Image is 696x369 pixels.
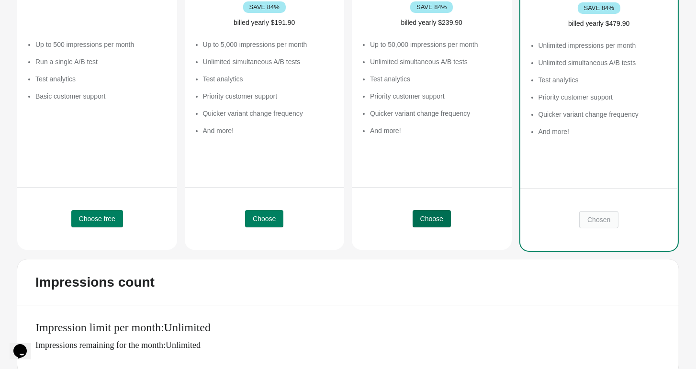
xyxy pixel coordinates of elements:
li: Priority customer support [203,91,335,101]
p: Impressions remaining for the month: Unlimited [35,340,669,350]
li: Unlimited simultaneous A/B tests [203,57,335,67]
li: Up to 5,000 impressions per month [203,40,335,49]
button: Choose free [71,210,123,227]
span: Choose [420,215,443,223]
li: Up to 500 impressions per month [35,40,168,49]
p: Impression limit per month: Unlimited [35,321,669,335]
li: And more! [539,127,669,136]
li: And more! [203,126,335,135]
li: Test analytics [539,75,669,85]
li: Unlimited simultaneous A/B tests [370,57,502,67]
li: Quicker variant change frequency [370,109,502,118]
li: Test analytics [35,74,168,84]
div: billed yearly $191.90 [194,18,335,27]
div: Impressions count [35,275,155,290]
li: Up to 50,000 impressions per month [370,40,502,49]
li: Quicker variant change frequency [203,109,335,118]
div: billed yearly $239.90 [361,18,502,27]
li: Test analytics [370,74,502,84]
li: Quicker variant change frequency [539,110,669,119]
li: Priority customer support [370,91,502,101]
li: And more! [370,126,502,135]
li: Run a single A/B test [35,57,168,67]
button: Choose [245,210,283,227]
div: billed yearly $479.90 [530,19,669,28]
li: Test analytics [203,74,335,84]
div: SAVE 84% [410,1,453,13]
span: Choose [253,215,276,223]
button: Choose [413,210,451,227]
li: Priority customer support [539,92,669,102]
li: Unlimited impressions per month [539,41,669,50]
li: Basic customer support [35,91,168,101]
li: Unlimited simultaneous A/B tests [539,58,669,67]
div: SAVE 84% [578,2,620,14]
span: Choose free [79,215,115,223]
iframe: chat widget [10,331,40,359]
div: SAVE 84% [243,1,286,13]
